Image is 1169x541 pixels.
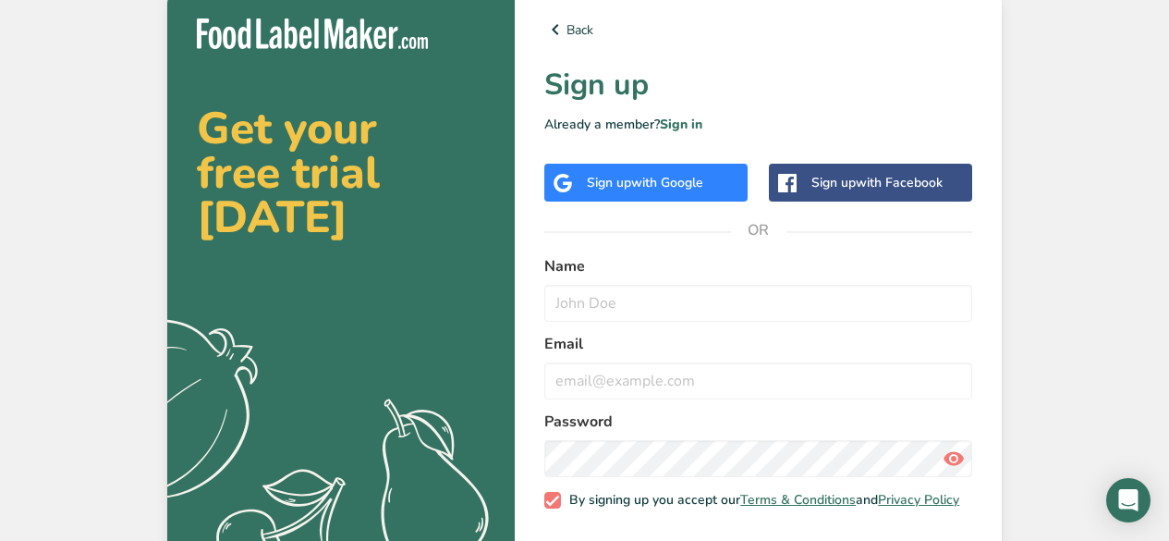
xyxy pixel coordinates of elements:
h1: Sign up [544,63,972,107]
div: Open Intercom Messenger [1106,478,1151,523]
span: By signing up you accept our and [561,492,960,509]
a: Back [544,18,972,41]
input: John Doe [544,285,972,322]
a: Sign in [660,116,702,133]
a: Terms & Conditions [740,491,856,509]
img: Food Label Maker [197,18,428,49]
span: with Google [631,174,703,191]
input: email@example.com [544,363,972,400]
a: Privacy Policy [878,491,959,509]
span: with Facebook [856,174,943,191]
div: Sign up [587,173,703,192]
label: Name [544,255,972,277]
label: Email [544,333,972,355]
h2: Get your free trial [DATE] [197,106,485,240]
div: Sign up [811,173,943,192]
label: Password [544,411,972,433]
p: Already a member? [544,115,972,134]
span: OR [731,203,786,258]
